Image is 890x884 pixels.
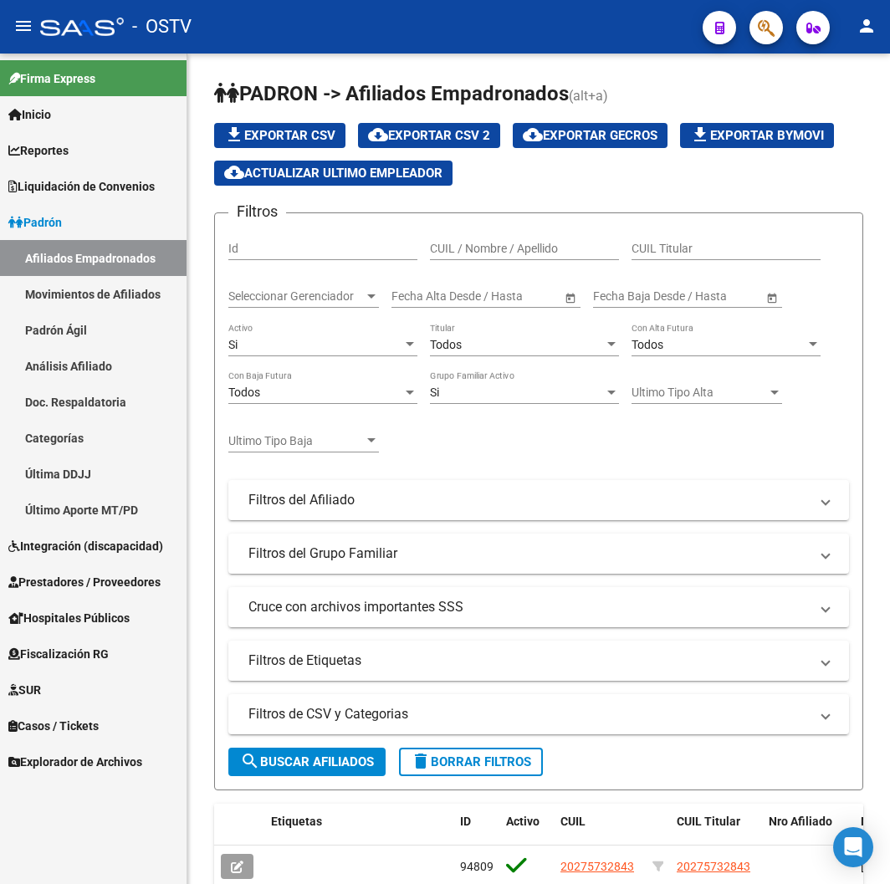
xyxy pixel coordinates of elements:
span: Ultimo Tipo Baja [228,434,364,448]
span: - OSTV [132,8,192,45]
mat-icon: person [857,16,877,36]
span: Exportar CSV [224,128,335,143]
span: Buscar Afiliados [240,754,374,769]
button: Exportar Bymovi [680,123,834,148]
div: Open Intercom Messenger [833,827,873,867]
span: Reportes [8,141,69,160]
span: Si [430,386,439,399]
span: Todos [430,338,462,351]
span: SUR [8,681,41,699]
span: Todos [632,338,663,351]
span: (alt+a) [569,88,608,104]
mat-icon: search [240,751,260,771]
span: Todos [228,386,260,399]
span: 20275732843 [677,860,750,873]
h3: Filtros [228,200,286,223]
span: Seleccionar Gerenciador [228,289,364,304]
mat-panel-title: Filtros del Grupo Familiar [248,544,809,563]
mat-panel-title: Filtros de Etiquetas [248,652,809,670]
input: Fecha fin [668,289,750,304]
mat-icon: cloud_download [368,125,388,145]
datatable-header-cell: Nro Afiliado [762,804,854,859]
span: Firma Express [8,69,95,88]
input: Fecha inicio [391,289,453,304]
button: Exportar CSV [214,123,345,148]
span: Padrón [8,213,62,232]
input: Fecha inicio [593,289,654,304]
span: Casos / Tickets [8,717,99,735]
mat-expansion-panel-header: Filtros de CSV y Categorias [228,694,849,734]
span: Exportar GECROS [523,128,657,143]
mat-panel-title: Cruce con archivos importantes SSS [248,598,809,616]
button: Borrar Filtros [399,748,543,776]
mat-icon: file_download [224,125,244,145]
span: Exportar Bymovi [690,128,824,143]
datatable-header-cell: CUIL [554,804,646,859]
span: Explorador de Archivos [8,753,142,771]
span: Exportar CSV 2 [368,128,490,143]
button: Actualizar ultimo Empleador [214,161,453,186]
mat-icon: cloud_download [224,162,244,182]
datatable-header-cell: CUIL Titular [670,804,762,859]
span: CUIL Titular [677,815,740,828]
span: Si [228,338,238,351]
span: 20275732843 [560,860,634,873]
button: Buscar Afiliados [228,748,386,776]
span: Nro Afiliado [769,815,832,828]
span: Actualizar ultimo Empleador [224,166,442,181]
span: Borrar Filtros [411,754,531,769]
mat-panel-title: Filtros de CSV y Categorias [248,705,809,723]
button: Open calendar [561,289,579,306]
span: CUIL [560,815,586,828]
span: 94809 [460,860,494,873]
span: Inicio [8,105,51,124]
span: Prestadores / Proveedores [8,573,161,591]
datatable-header-cell: Activo [499,804,554,859]
span: Liquidación de Convenios [8,177,155,196]
span: Ultimo Tipo Alta [632,386,767,400]
span: Etiquetas [271,815,322,828]
span: Fiscalización RG [8,645,109,663]
mat-icon: delete [411,751,431,771]
span: Activo [506,815,540,828]
mat-icon: menu [13,16,33,36]
span: ID [460,815,471,828]
mat-expansion-panel-header: Filtros de Etiquetas [228,641,849,681]
datatable-header-cell: ID [453,804,499,859]
datatable-header-cell: Etiquetas [264,804,453,859]
input: Fecha fin [467,289,549,304]
button: Open calendar [763,289,780,306]
mat-expansion-panel-header: Filtros del Grupo Familiar [228,534,849,574]
span: Hospitales Públicos [8,609,130,627]
button: Exportar CSV 2 [358,123,500,148]
mat-icon: file_download [690,125,710,145]
button: Exportar GECROS [513,123,667,148]
span: PADRON -> Afiliados Empadronados [214,82,569,105]
span: Integración (discapacidad) [8,537,163,555]
mat-expansion-panel-header: Filtros del Afiliado [228,480,849,520]
mat-panel-title: Filtros del Afiliado [248,491,809,509]
mat-icon: cloud_download [523,125,543,145]
mat-expansion-panel-header: Cruce con archivos importantes SSS [228,587,849,627]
